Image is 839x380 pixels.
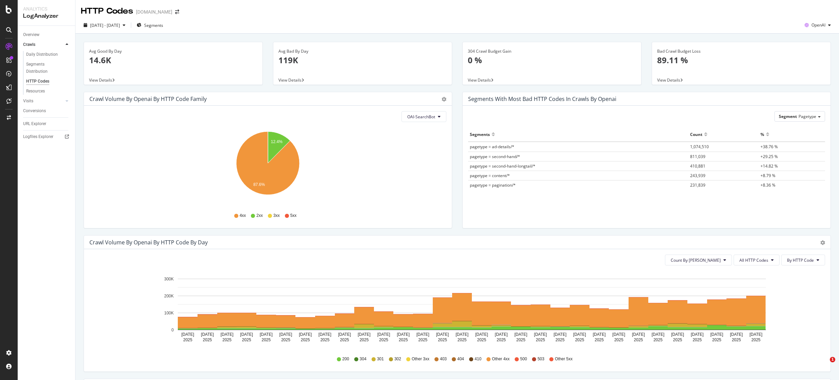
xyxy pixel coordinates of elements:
span: Count By Day [671,257,721,263]
span: 403 [440,356,447,362]
text: [DATE] [534,332,547,337]
text: [DATE] [632,332,645,337]
text: 2025 [418,338,428,342]
div: gear [820,240,825,245]
span: 500 [520,356,527,362]
span: pagetype = second-hand-longtail/* [470,163,535,169]
span: pagetype = second-hand/* [470,154,520,159]
button: [DATE] - [DATE] [81,20,128,31]
text: 2025 [458,338,467,342]
div: Avg Bad By Day [278,48,447,54]
text: [DATE] [593,332,606,337]
a: Visits [23,98,64,105]
button: OAI-SearchBot [401,111,446,122]
div: gear [442,97,446,102]
svg: A chart. [89,127,446,206]
text: [DATE] [279,332,292,337]
button: Segments [134,20,166,31]
span: +8.79 % [760,173,775,178]
text: 2025 [320,338,329,342]
span: 243,939 [690,173,705,178]
div: Resources [26,88,45,95]
text: [DATE] [377,332,390,337]
div: Daily Distribution [26,51,58,58]
span: Other 5xx [555,356,572,362]
text: 2025 [399,338,408,342]
text: 2025 [634,338,643,342]
text: 2025 [751,338,760,342]
span: 1,074,510 [690,144,709,150]
span: View Details [468,77,491,83]
span: 1 [830,357,835,362]
div: Bad Crawl Budget Loss [657,48,825,54]
span: 404 [457,356,464,362]
span: 200 [342,356,349,362]
text: 2025 [692,338,702,342]
span: View Details [278,77,302,83]
div: Visits [23,98,33,105]
text: [DATE] [691,332,704,337]
span: Pagetype [799,114,816,119]
div: URL Explorer [23,120,46,127]
a: Conversions [23,107,70,115]
text: [DATE] [358,332,371,337]
span: 811,039 [690,154,705,159]
text: 2025 [712,338,721,342]
span: Other 3xx [412,356,429,362]
text: [DATE] [750,332,763,337]
button: OpenAI [802,20,834,31]
text: [DATE] [221,332,234,337]
text: 2025 [203,338,212,342]
text: [DATE] [573,332,586,337]
span: 503 [537,356,544,362]
span: 3xx [273,213,280,219]
text: 2025 [575,338,584,342]
p: 119K [278,54,447,66]
text: [DATE] [240,332,253,337]
text: [DATE] [553,332,566,337]
div: [DOMAIN_NAME] [136,8,172,15]
a: Overview [23,31,70,38]
text: [DATE] [671,332,684,337]
text: [DATE] [475,332,488,337]
span: 5xx [290,213,297,219]
div: HTTP Codes [26,78,49,85]
span: +8.36 % [760,182,775,188]
span: By HTTP Code [787,257,814,263]
span: 301 [377,356,384,362]
iframe: Intercom live chat [816,357,832,373]
text: 2025 [379,338,388,342]
div: arrow-right-arrow-left [175,10,179,14]
span: +29.25 % [760,154,778,159]
text: 2025 [732,338,741,342]
text: 2025 [595,338,604,342]
text: 2025 [536,338,545,342]
text: 2025 [340,338,349,342]
div: Logfiles Explorer [23,133,53,140]
span: OpenAI [811,22,825,28]
div: HTTP Codes [81,5,133,17]
text: 2025 [222,338,232,342]
div: LogAnalyzer [23,12,70,20]
span: +14.82 % [760,163,778,169]
span: 410 [475,356,481,362]
a: Resources [26,88,70,95]
div: Segments with most bad HTTP codes in Crawls by openai [468,96,616,102]
span: 2xx [256,213,263,219]
span: 304 [360,356,366,362]
p: 14.6K [89,54,257,66]
span: +38.76 % [760,144,778,150]
div: Overview [23,31,39,38]
button: Count By [PERSON_NAME] [665,255,732,265]
a: HTTP Codes [26,78,70,85]
div: Segments [470,129,490,140]
button: All HTTP Codes [734,255,780,265]
text: [DATE] [456,332,468,337]
text: [DATE] [201,332,214,337]
svg: A chart. [89,271,825,350]
span: 410,881 [690,163,705,169]
span: 231,839 [690,182,705,188]
text: [DATE] [612,332,625,337]
span: 302 [394,356,401,362]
